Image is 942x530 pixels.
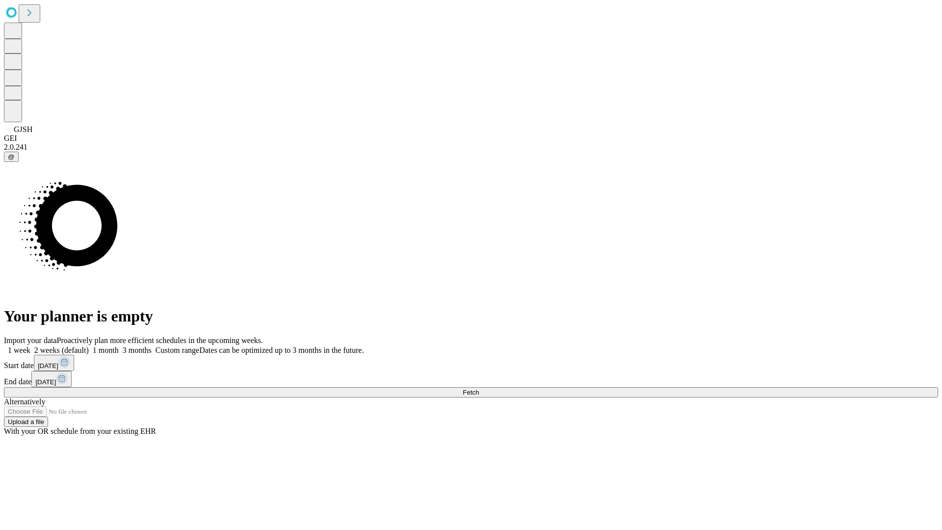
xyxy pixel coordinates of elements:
span: 1 week [8,346,30,354]
span: @ [8,153,15,160]
span: Fetch [463,389,479,396]
span: Custom range [156,346,199,354]
button: [DATE] [34,355,74,371]
span: 3 months [123,346,152,354]
span: Dates can be optimized up to 3 months in the future. [199,346,364,354]
div: Start date [4,355,938,371]
button: @ [4,152,19,162]
span: Import your data [4,336,57,344]
span: Proactively plan more efficient schedules in the upcoming weeks. [57,336,263,344]
span: [DATE] [38,362,58,370]
span: GJSH [14,125,32,133]
span: 2 weeks (default) [34,346,89,354]
h1: Your planner is empty [4,307,938,325]
span: [DATE] [35,378,56,386]
div: GEI [4,134,938,143]
button: Fetch [4,387,938,397]
div: End date [4,371,938,387]
div: 2.0.241 [4,143,938,152]
span: Alternatively [4,397,45,406]
button: Upload a file [4,417,48,427]
span: 1 month [93,346,119,354]
span: With your OR schedule from your existing EHR [4,427,156,435]
button: [DATE] [31,371,72,387]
